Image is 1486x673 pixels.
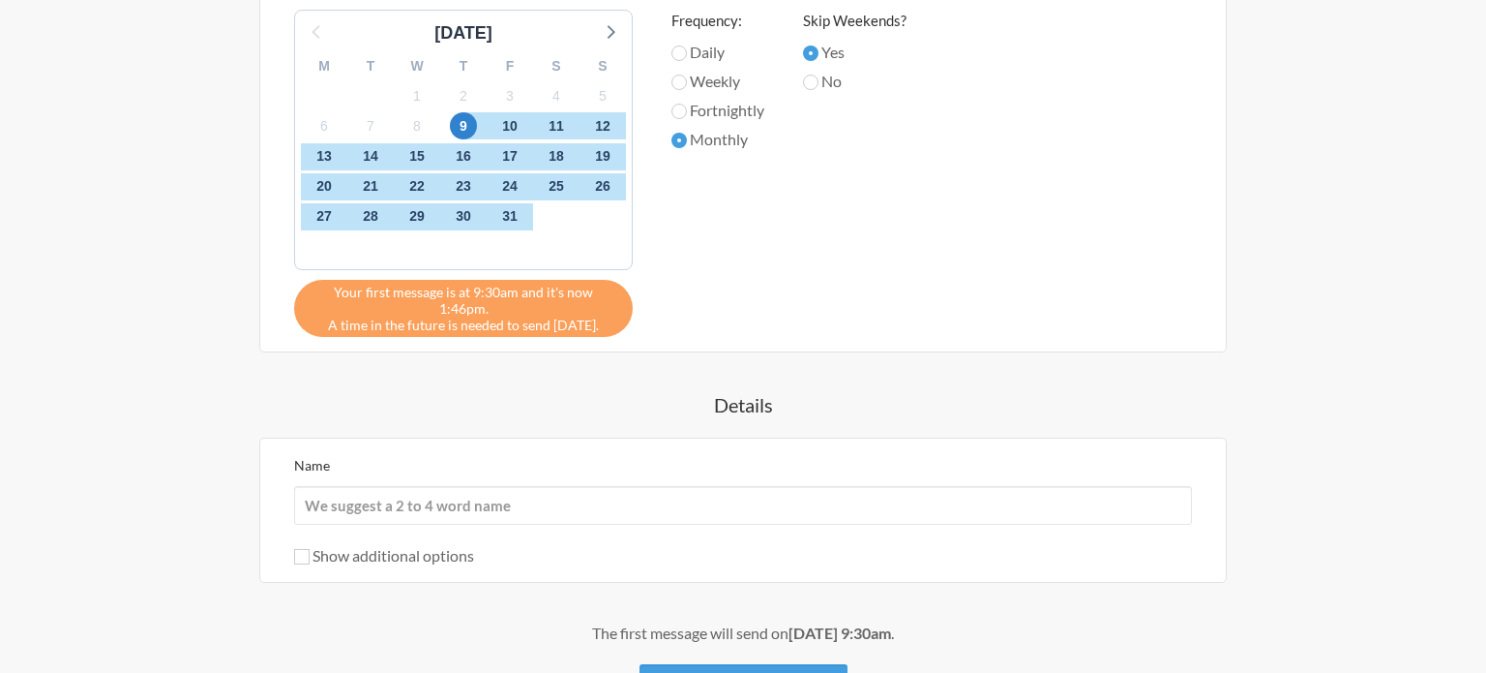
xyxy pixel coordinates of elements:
input: No [803,75,818,90]
span: Wednesday 5 November 2025 [589,82,616,109]
label: Fortnightly [671,99,764,122]
span: Friday 7 November 2025 [357,112,384,139]
span: Saturday 1 November 2025 [403,82,431,109]
input: Show additional options [294,549,310,565]
span: Saturday 29 November 2025 [403,203,431,230]
div: A time in the future is needed to send [DATE]. [294,280,633,337]
span: Friday 28 November 2025 [357,203,384,230]
span: Thursday 27 November 2025 [311,203,338,230]
span: Sunday 2 November 2025 [450,82,477,109]
span: Saturday 15 November 2025 [403,143,431,170]
span: Your first message is at 9:30am and it's now 1:46pm. [309,284,618,317]
span: Sunday 23 November 2025 [450,173,477,200]
input: We suggest a 2 to 4 word name [294,486,1192,525]
div: S [533,51,580,81]
input: Yes [803,46,818,61]
span: Thursday 13 November 2025 [311,143,338,170]
strong: [DATE] 9:30am [788,624,891,642]
span: Monday 3 November 2025 [496,82,523,109]
span: Thursday 20 November 2025 [311,173,338,200]
input: Daily [671,46,687,61]
label: Show additional options [294,546,474,565]
label: No [803,70,906,93]
label: Daily [671,41,764,64]
label: Frequency: [671,10,764,32]
div: F [487,51,533,81]
span: Tuesday 4 November 2025 [543,82,570,109]
div: [DATE] [427,20,500,46]
div: The first message will send on . [182,622,1304,645]
div: T [440,51,487,81]
input: Weekly [671,75,687,90]
span: Thursday 6 November 2025 [311,112,338,139]
label: Monthly [671,128,764,151]
div: S [580,51,626,81]
div: T [347,51,394,81]
span: Wednesday 12 November 2025 [589,112,616,139]
span: Friday 14 November 2025 [357,143,384,170]
span: Tuesday 18 November 2025 [543,143,570,170]
span: Sunday 30 November 2025 [450,203,477,230]
span: Saturday 8 November 2025 [403,112,431,139]
div: W [394,51,440,81]
span: Monday 17 November 2025 [496,143,523,170]
span: Monday 1 December 2025 [496,203,523,230]
span: Monday 10 November 2025 [496,112,523,139]
span: Sunday 9 November 2025 [450,112,477,139]
div: M [301,51,347,81]
span: Sunday 16 November 2025 [450,143,477,170]
span: Saturday 22 November 2025 [403,173,431,200]
label: Weekly [671,70,764,93]
label: Yes [803,41,906,64]
span: Tuesday 11 November 2025 [543,112,570,139]
h4: Details [182,391,1304,418]
input: Fortnightly [671,104,687,119]
span: Wednesday 26 November 2025 [589,173,616,200]
label: Name [294,457,330,474]
label: Skip Weekends? [803,10,906,32]
span: Monday 24 November 2025 [496,173,523,200]
span: Friday 21 November 2025 [357,173,384,200]
span: Wednesday 19 November 2025 [589,143,616,170]
span: Tuesday 25 November 2025 [543,173,570,200]
input: Monthly [671,133,687,148]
